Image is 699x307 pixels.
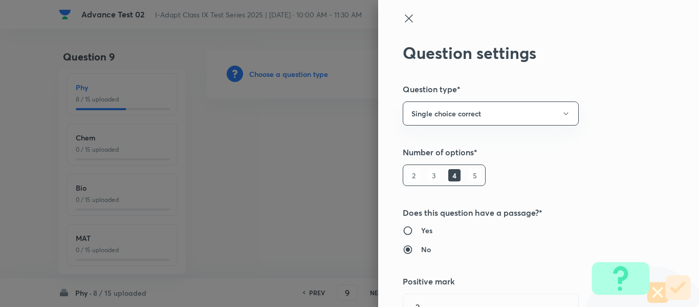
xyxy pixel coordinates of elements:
[448,169,461,181] h6: 4
[403,43,640,63] h2: Question settings
[421,244,431,255] h6: No
[403,83,640,95] h5: Question type*
[403,146,640,158] h5: Number of options*
[403,207,640,219] h5: Does this question have a passage?*
[421,225,432,236] h6: Yes
[407,169,420,181] h6: 2
[403,101,579,126] button: Single choice correct
[428,169,440,181] h6: 3
[469,169,481,181] h6: 5
[403,275,640,288] h5: Positive mark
